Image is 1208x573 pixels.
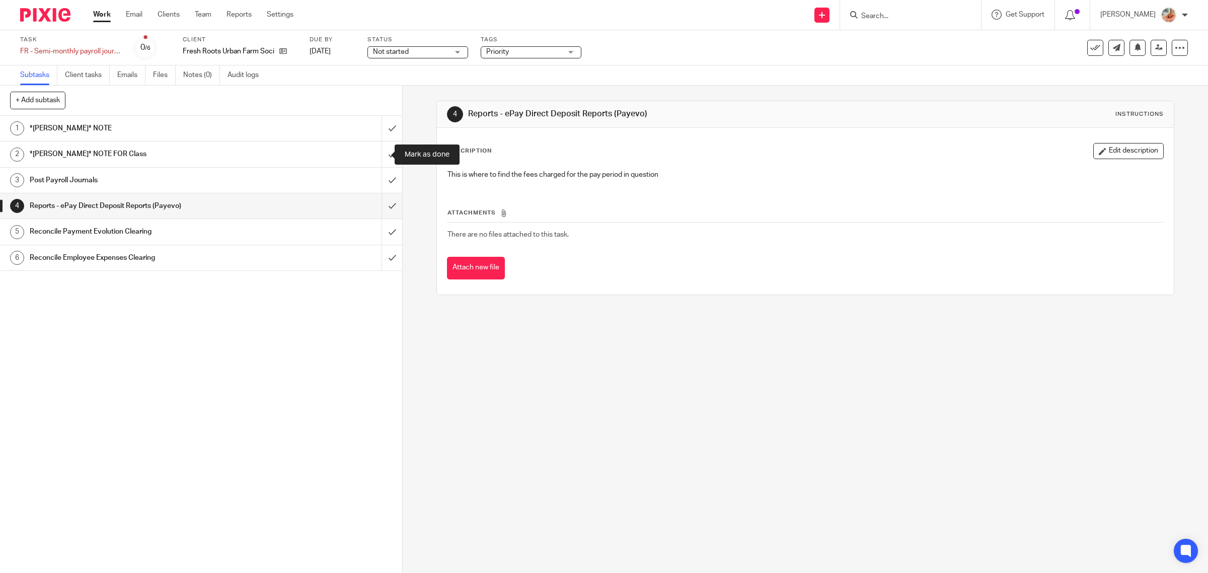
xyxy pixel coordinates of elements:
[228,65,266,85] a: Audit logs
[10,148,24,162] div: 2
[486,48,509,55] span: Priority
[153,65,176,85] a: Files
[447,231,569,238] span: There are no files attached to this task.
[10,199,24,213] div: 4
[447,147,492,155] p: Description
[310,48,331,55] span: [DATE]
[447,170,1164,180] p: This is where to find the fees charged for the pay period in question
[267,10,293,20] a: Settings
[145,45,150,51] small: /6
[481,36,581,44] label: Tags
[10,173,24,187] div: 3
[310,36,355,44] label: Due by
[447,210,496,216] span: Attachments
[93,10,111,20] a: Work
[1100,10,1156,20] p: [PERSON_NAME]
[468,109,826,119] h1: Reports - ePay Direct Deposit Reports (Payevo)
[367,36,468,44] label: Status
[158,10,180,20] a: Clients
[10,251,24,265] div: 6
[20,65,57,85] a: Subtasks
[447,106,463,122] div: 4
[30,224,258,239] h1: Reconcile Payment Evolution Clearing
[65,65,110,85] a: Client tasks
[30,121,258,136] h1: *[PERSON_NAME]* NOTE
[860,12,951,21] input: Search
[117,65,145,85] a: Emails
[1006,11,1044,18] span: Get Support
[20,36,121,44] label: Task
[20,8,70,22] img: Pixie
[226,10,252,20] a: Reports
[30,173,258,188] h1: Post Payroll Journals
[1093,143,1164,159] button: Edit description
[195,10,211,20] a: Team
[183,46,274,56] p: Fresh Roots Urban Farm Society
[373,48,409,55] span: Not started
[30,198,258,213] h1: Reports - ePay Direct Deposit Reports (Payevo)
[1161,7,1177,23] img: MIC.jpg
[20,46,121,56] div: FR - Semi-monthly payroll journals & reconciliations (1st - 15th)
[20,46,121,56] div: FR - Semi-monthly payroll journals &amp; reconciliations (1st - 15th)
[183,36,297,44] label: Client
[447,257,505,279] button: Attach new file
[126,10,142,20] a: Email
[1115,110,1164,118] div: Instructions
[183,65,220,85] a: Notes (0)
[10,225,24,239] div: 5
[10,121,24,135] div: 1
[30,147,258,162] h1: *[PERSON_NAME]* NOTE FOR Class
[30,250,258,265] h1: Reconcile Employee Expenses Clearing
[10,92,65,109] button: + Add subtask
[140,42,150,53] div: 0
